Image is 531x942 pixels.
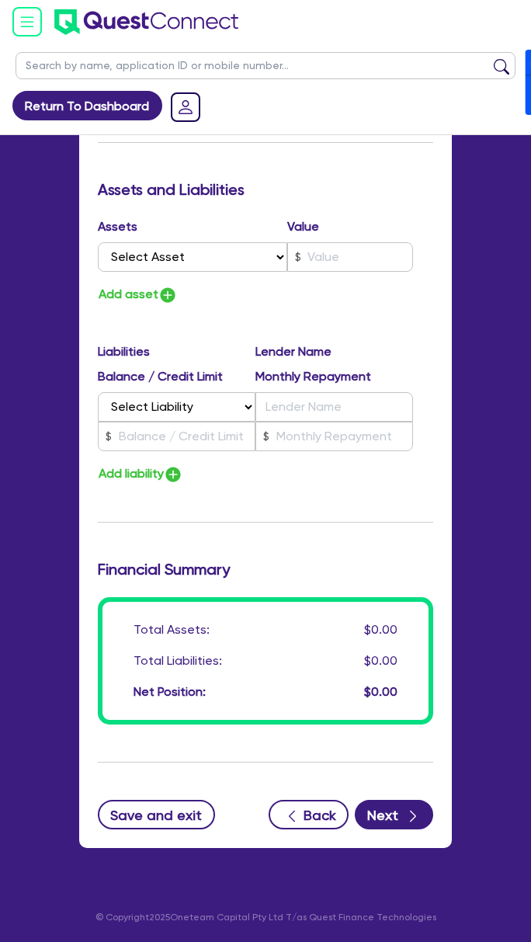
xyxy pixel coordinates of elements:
[134,683,206,701] div: Net Position:
[364,684,397,699] span: $0.00
[165,87,206,127] a: Dropdown toggle
[98,180,433,199] h3: Assets and Liabilities
[12,7,42,36] img: icon-menu-open
[98,217,287,236] label: Assets
[98,422,255,451] input: Balance / Credit Limit
[255,367,413,386] label: Monthly Repayment
[98,800,215,829] button: Save and exit
[98,560,433,579] h3: Financial Summary
[16,52,515,79] input: Search by name, application ID or mobile number...
[269,800,349,829] button: Back
[255,342,413,361] label: Lender Name
[134,652,222,670] div: Total Liabilities:
[287,217,319,236] label: Value
[158,286,177,304] img: icon-add
[164,465,182,484] img: icon-add
[255,392,413,422] input: Lender Name
[364,622,397,637] span: $0.00
[80,910,451,924] p: © Copyright 2025 Oneteam Capital Pty Ltd T/as Quest Finance Technologies
[134,620,210,639] div: Total Assets:
[98,367,255,386] label: Balance / Credit Limit
[98,464,183,485] button: Add liability
[364,653,397,668] span: $0.00
[98,342,255,361] label: Liabilities
[98,284,178,305] button: Add asset
[12,91,162,120] a: Return To Dashboard
[54,9,238,35] img: quest-connect-logo-blue
[355,800,433,829] button: Next
[255,422,413,451] input: Monthly Repayment
[287,242,413,272] input: Value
